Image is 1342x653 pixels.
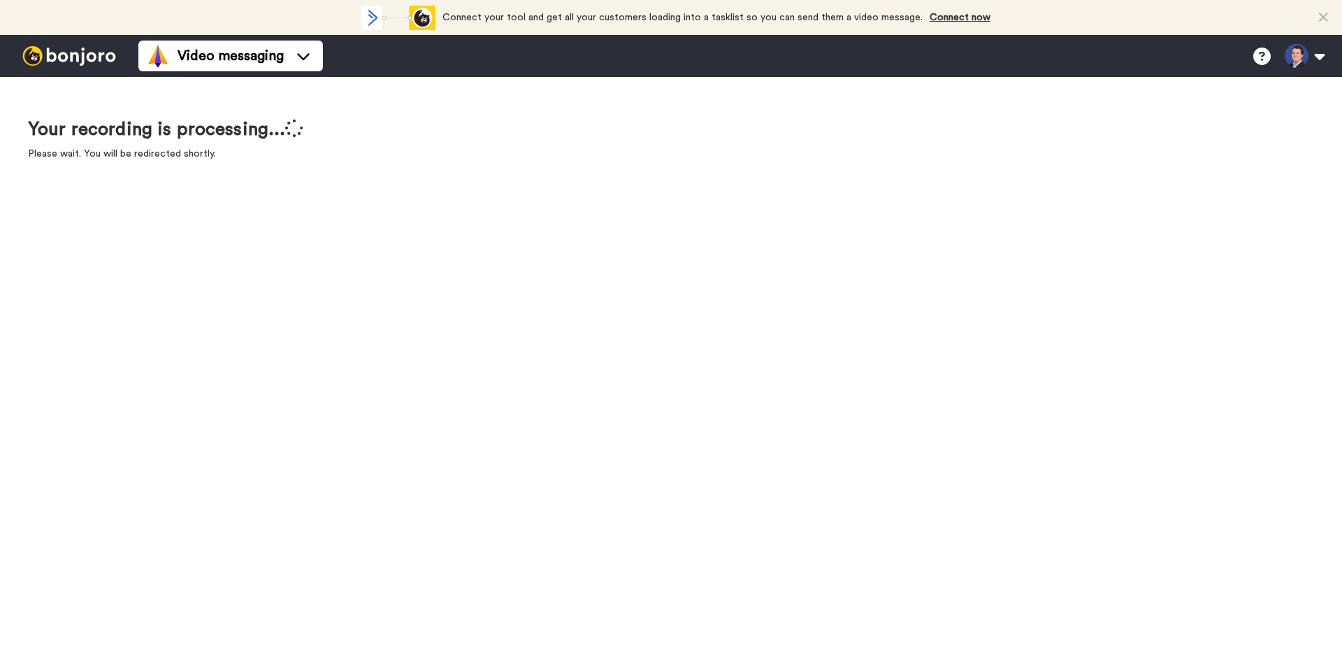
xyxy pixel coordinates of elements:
h1: Your recording is processing... [28,119,303,140]
div: animation [359,6,435,30]
a: Connect now [930,13,990,22]
span: Video messaging [178,46,284,66]
img: bj-logo-header-white.svg [17,46,122,66]
p: Please wait. You will be redirected shortly. [28,147,303,161]
span: Connect your tool and get all your customers loading into a tasklist so you can send them a video... [442,13,923,22]
img: vm-color.svg [147,45,169,67]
